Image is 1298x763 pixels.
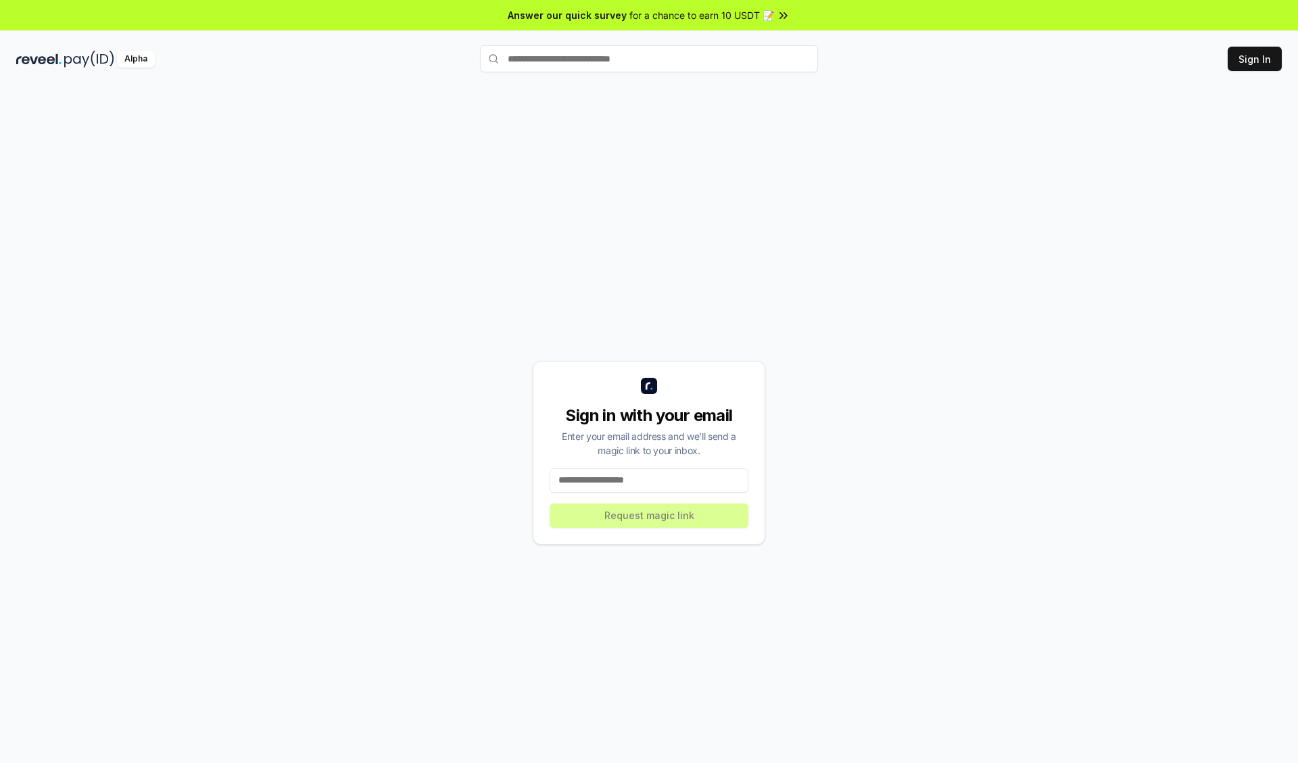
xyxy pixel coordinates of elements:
div: Enter your email address and we’ll send a magic link to your inbox. [550,429,748,458]
img: pay_id [64,51,114,68]
div: Alpha [117,51,155,68]
div: Sign in with your email [550,405,748,426]
span: Answer our quick survey [508,8,627,22]
button: Sign In [1228,47,1282,71]
span: for a chance to earn 10 USDT 📝 [629,8,774,22]
img: reveel_dark [16,51,62,68]
img: logo_small [641,378,657,394]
